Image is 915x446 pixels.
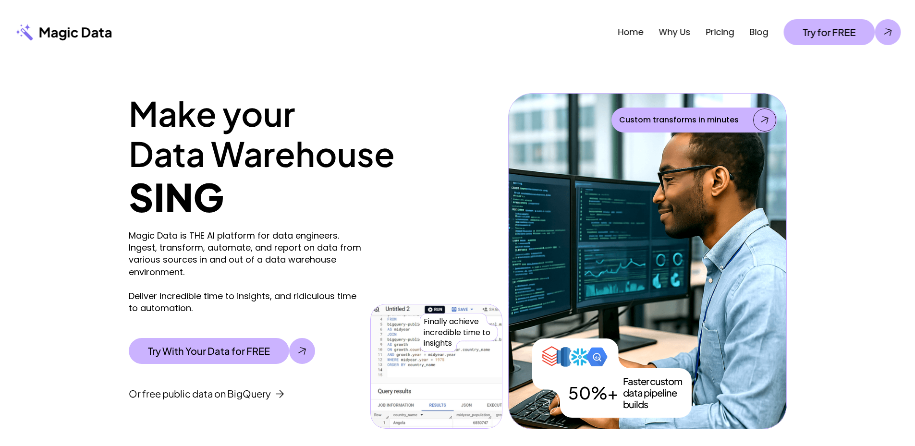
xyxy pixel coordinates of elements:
a: Why Us [659,26,690,38]
p: 50%+ [568,383,618,403]
a: Home [618,26,643,38]
p: Or free public data on BigQuery [129,388,271,399]
p: Finally achieve incredible time to insights [424,316,494,349]
p: Try for FREE [803,26,855,38]
a: Or free public data on BigQuery [129,388,284,399]
strong: SING [129,172,224,221]
p: Magic Data [38,24,112,41]
a: Pricing [706,26,734,38]
a: Try for FREE [783,19,901,45]
p: Try With Your Data for FREE [148,345,270,357]
p: Custom transforms in minutes [619,114,739,126]
h1: Make your Data Warehouse [129,93,502,174]
p: Magic Data is THE AI platform for data engineers. Ingest, transform, automate, and report on data... [129,229,366,314]
p: Faster custom data pipeline builds [623,375,694,410]
a: Blog [749,26,768,38]
a: Try With Your Data for FREE [129,338,315,364]
a: Custom transforms in minutes [611,108,777,133]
